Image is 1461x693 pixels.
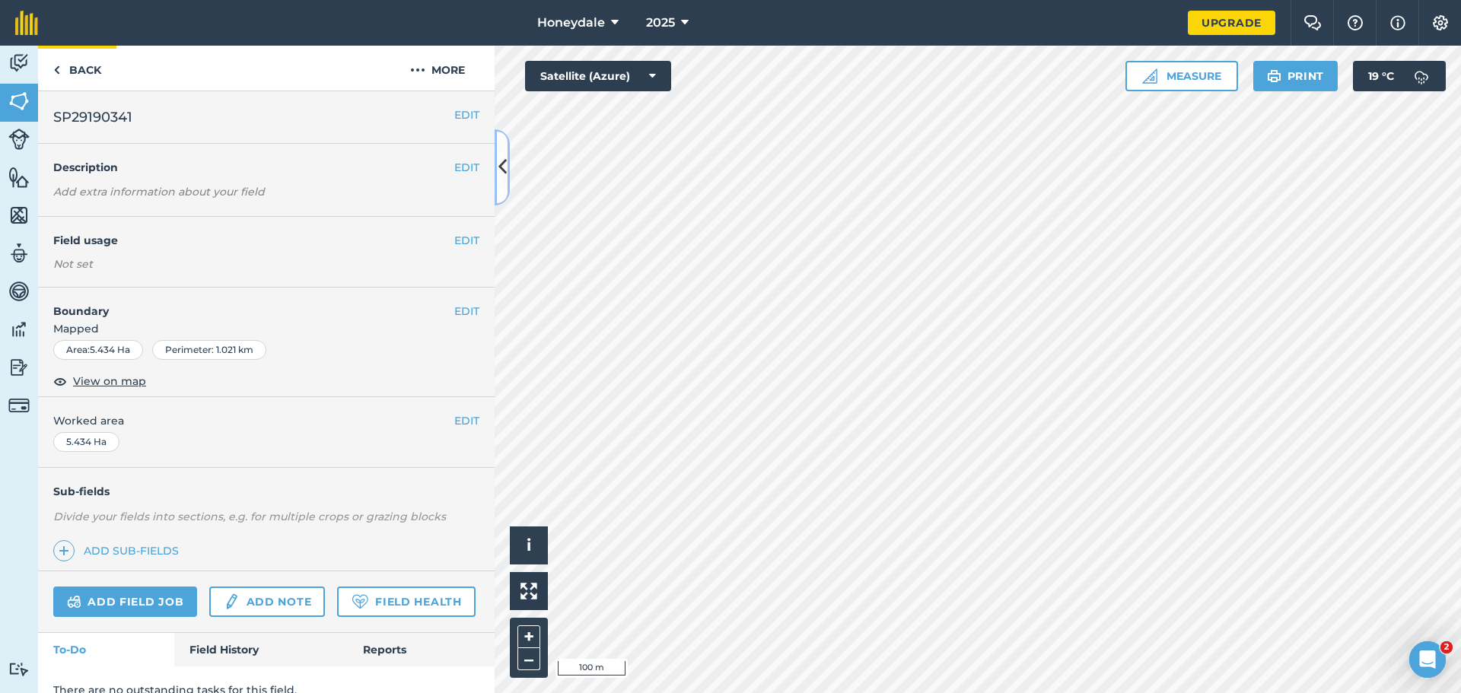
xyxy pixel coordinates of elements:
span: 2 [1440,641,1453,653]
button: 19 °C [1353,61,1446,91]
h4: Field usage [53,232,454,249]
a: Reports [348,633,495,666]
span: Mapped [38,320,495,337]
img: svg+xml;base64,PD94bWwgdmVyc2lvbj0iMS4wIiBlbmNvZGluZz0idXRmLTgiPz4KPCEtLSBHZW5lcmF0b3I6IEFkb2JlIE... [8,318,30,341]
em: Divide your fields into sections, e.g. for multiple crops or grazing blocks [53,510,446,523]
h4: Description [53,159,479,176]
img: svg+xml;base64,PHN2ZyB4bWxucz0iaHR0cDovL3d3dy53My5vcmcvMjAwMC9zdmciIHdpZHRoPSIxOCIgaGVpZ2h0PSIyNC... [53,372,67,390]
div: Area : 5.434 Ha [53,340,143,360]
a: Add sub-fields [53,540,185,561]
button: Print [1253,61,1338,91]
a: Back [38,46,116,91]
img: svg+xml;base64,PHN2ZyB4bWxucz0iaHR0cDovL3d3dy53My5vcmcvMjAwMC9zdmciIHdpZHRoPSI5IiBoZWlnaHQ9IjI0Ii... [53,61,60,79]
span: Honeydale [537,14,605,32]
img: svg+xml;base64,PHN2ZyB4bWxucz0iaHR0cDovL3d3dy53My5vcmcvMjAwMC9zdmciIHdpZHRoPSIxNyIgaGVpZ2h0PSIxNy... [1390,14,1405,32]
span: Worked area [53,412,479,429]
div: Not set [53,256,479,272]
h4: Boundary [38,288,454,319]
a: To-Do [38,633,174,666]
span: SP29190341 [53,106,132,128]
img: svg+xml;base64,PHN2ZyB4bWxucz0iaHR0cDovL3d3dy53My5vcmcvMjAwMC9zdmciIHdpZHRoPSI1NiIgaGVpZ2h0PSI2MC... [8,90,30,113]
h4: Sub-fields [38,483,495,500]
img: svg+xml;base64,PD94bWwgdmVyc2lvbj0iMS4wIiBlbmNvZGluZz0idXRmLTgiPz4KPCEtLSBHZW5lcmF0b3I6IEFkb2JlIE... [223,593,240,611]
img: svg+xml;base64,PD94bWwgdmVyc2lvbj0iMS4wIiBlbmNvZGluZz0idXRmLTgiPz4KPCEtLSBHZW5lcmF0b3I6IEFkb2JlIE... [8,395,30,416]
button: – [517,648,540,670]
img: Two speech bubbles overlapping with the left bubble in the forefront [1303,15,1322,30]
img: svg+xml;base64,PHN2ZyB4bWxucz0iaHR0cDovL3d3dy53My5vcmcvMjAwMC9zdmciIHdpZHRoPSI1NiIgaGVpZ2h0PSI2MC... [8,166,30,189]
img: svg+xml;base64,PD94bWwgdmVyc2lvbj0iMS4wIiBlbmNvZGluZz0idXRmLTgiPz4KPCEtLSBHZW5lcmF0b3I6IEFkb2JlIE... [67,593,81,611]
img: Four arrows, one pointing top left, one top right, one bottom right and the last bottom left [520,583,537,599]
em: Add extra information about your field [53,185,265,199]
img: A cog icon [1431,15,1450,30]
div: 5.434 Ha [53,432,119,452]
img: svg+xml;base64,PHN2ZyB4bWxucz0iaHR0cDovL3d3dy53My5vcmcvMjAwMC9zdmciIHdpZHRoPSIxNCIgaGVpZ2h0PSIyNC... [59,542,69,560]
span: 19 ° C [1368,61,1394,91]
img: A question mark icon [1346,15,1364,30]
button: EDIT [454,412,479,429]
img: svg+xml;base64,PD94bWwgdmVyc2lvbj0iMS4wIiBlbmNvZGluZz0idXRmLTgiPz4KPCEtLSBHZW5lcmF0b3I6IEFkb2JlIE... [8,242,30,265]
button: Measure [1125,61,1238,91]
span: i [527,536,531,555]
button: EDIT [454,232,479,249]
img: svg+xml;base64,PD94bWwgdmVyc2lvbj0iMS4wIiBlbmNvZGluZz0idXRmLTgiPz4KPCEtLSBHZW5lcmF0b3I6IEFkb2JlIE... [8,129,30,150]
img: Ruler icon [1142,68,1157,84]
button: Satellite (Azure) [525,61,671,91]
img: svg+xml;base64,PD94bWwgdmVyc2lvbj0iMS4wIiBlbmNvZGluZz0idXRmLTgiPz4KPCEtLSBHZW5lcmF0b3I6IEFkb2JlIE... [1406,61,1437,91]
button: i [510,526,548,564]
div: Perimeter : 1.021 km [152,340,266,360]
iframe: Intercom live chat [1409,641,1446,678]
img: svg+xml;base64,PHN2ZyB4bWxucz0iaHR0cDovL3d3dy53My5vcmcvMjAwMC9zdmciIHdpZHRoPSIyMCIgaGVpZ2h0PSIyNC... [410,61,425,79]
button: EDIT [454,159,479,176]
button: EDIT [454,303,479,319]
span: 2025 [646,14,675,32]
button: View on map [53,372,146,390]
span: View on map [73,373,146,389]
img: svg+xml;base64,PD94bWwgdmVyc2lvbj0iMS4wIiBlbmNvZGluZz0idXRmLTgiPz4KPCEtLSBHZW5lcmF0b3I6IEFkb2JlIE... [8,280,30,303]
button: EDIT [454,106,479,123]
a: Add field job [53,587,197,617]
img: svg+xml;base64,PHN2ZyB4bWxucz0iaHR0cDovL3d3dy53My5vcmcvMjAwMC9zdmciIHdpZHRoPSIxOSIgaGVpZ2h0PSIyNC... [1267,67,1281,85]
a: Add note [209,587,325,617]
img: svg+xml;base64,PD94bWwgdmVyc2lvbj0iMS4wIiBlbmNvZGluZz0idXRmLTgiPz4KPCEtLSBHZW5lcmF0b3I6IEFkb2JlIE... [8,662,30,676]
a: Field History [174,633,347,666]
img: svg+xml;base64,PD94bWwgdmVyc2lvbj0iMS4wIiBlbmNvZGluZz0idXRmLTgiPz4KPCEtLSBHZW5lcmF0b3I6IEFkb2JlIE... [8,52,30,75]
img: fieldmargin Logo [15,11,38,35]
button: More [380,46,495,91]
img: svg+xml;base64,PHN2ZyB4bWxucz0iaHR0cDovL3d3dy53My5vcmcvMjAwMC9zdmciIHdpZHRoPSI1NiIgaGVpZ2h0PSI2MC... [8,204,30,227]
img: svg+xml;base64,PD94bWwgdmVyc2lvbj0iMS4wIiBlbmNvZGluZz0idXRmLTgiPz4KPCEtLSBHZW5lcmF0b3I6IEFkb2JlIE... [8,356,30,379]
a: Field Health [337,587,475,617]
a: Upgrade [1188,11,1275,35]
button: + [517,625,540,648]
